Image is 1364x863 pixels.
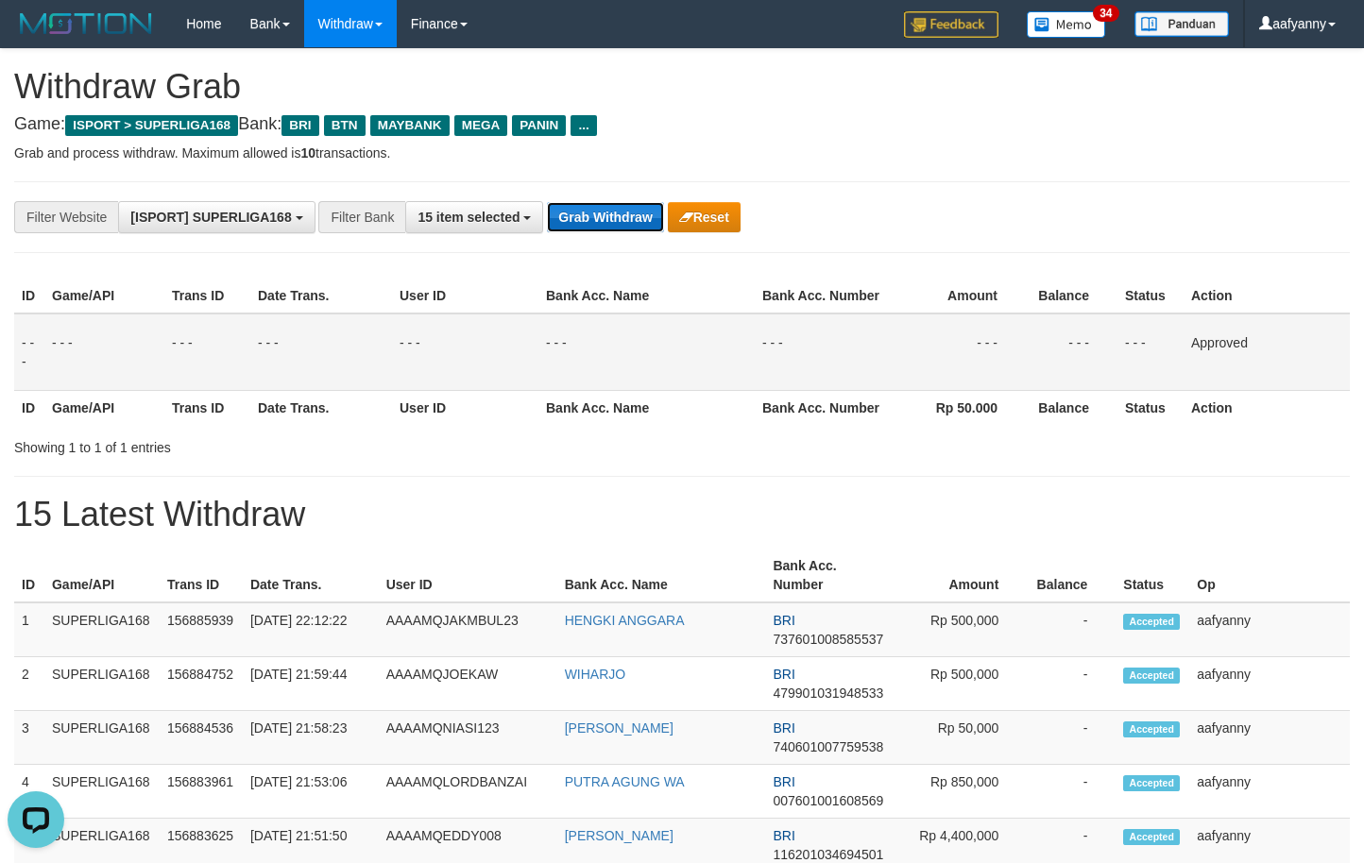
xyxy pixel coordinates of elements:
[392,313,538,391] td: - - -
[755,279,888,313] th: Bank Acc. Number
[1027,765,1116,819] td: -
[14,390,44,425] th: ID
[243,711,379,765] td: [DATE] 21:58:23
[44,657,160,711] td: SUPERLIGA168
[44,313,164,391] td: - - -
[894,549,1027,602] th: Amount
[130,210,291,225] span: [ISPORT] SUPERLIGA168
[14,549,44,602] th: ID
[773,774,794,789] span: BRI
[565,720,673,736] a: [PERSON_NAME]
[14,201,118,233] div: Filter Website
[243,602,379,657] td: [DATE] 22:12:22
[894,657,1027,711] td: Rp 500,000
[1123,614,1180,630] span: Accepted
[318,201,405,233] div: Filter Bank
[118,201,315,233] button: [ISPORT] SUPERLIGA168
[14,431,554,457] div: Showing 1 to 1 of 1 entries
[755,313,888,391] td: - - -
[14,496,1350,533] h1: 15 Latest Withdraw
[755,390,888,425] th: Bank Acc. Number
[1184,313,1350,391] td: Approved
[44,602,160,657] td: SUPERLIGA168
[14,657,44,711] td: 2
[894,602,1027,657] td: Rp 500,000
[379,657,557,711] td: AAAAMQJOEKAW
[894,765,1027,819] td: Rp 850,000
[1189,602,1350,657] td: aafyanny
[379,549,557,602] th: User ID
[1189,657,1350,711] td: aafyanny
[773,613,794,628] span: BRI
[164,313,250,391] td: - - -
[379,711,557,765] td: AAAAMQNIASI123
[14,115,1350,134] h4: Game: Bank:
[44,711,160,765] td: SUPERLIGA168
[405,201,543,233] button: 15 item selected
[160,657,243,711] td: 156884752
[565,613,685,628] a: HENGKI ANGGARA
[1027,657,1116,711] td: -
[164,390,250,425] th: Trans ID
[250,279,392,313] th: Date Trans.
[1123,668,1180,684] span: Accepted
[773,828,794,843] span: BRI
[243,765,379,819] td: [DATE] 21:53:06
[1027,711,1116,765] td: -
[14,711,44,765] td: 3
[888,279,1026,313] th: Amount
[379,765,557,819] td: AAAAMQLORDBANZAI
[160,765,243,819] td: 156883961
[1117,313,1184,391] td: - - -
[1189,549,1350,602] th: Op
[888,313,1026,391] td: - - -
[1184,279,1350,313] th: Action
[538,390,755,425] th: Bank Acc. Name
[14,68,1350,106] h1: Withdraw Grab
[14,313,44,391] td: - - -
[324,115,366,136] span: BTN
[65,115,238,136] span: ISPORT > SUPERLIGA168
[773,720,794,736] span: BRI
[243,549,379,602] th: Date Trans.
[1123,775,1180,791] span: Accepted
[418,210,520,225] span: 15 item selected
[1026,279,1117,313] th: Balance
[160,602,243,657] td: 156885939
[512,115,566,136] span: PANIN
[571,115,596,136] span: ...
[370,115,450,136] span: MAYBANK
[1184,390,1350,425] th: Action
[14,9,158,38] img: MOTION_logo.png
[392,279,538,313] th: User ID
[379,602,557,657] td: AAAAMQJAKMBUL23
[1134,11,1229,37] img: panduan.png
[160,549,243,602] th: Trans ID
[1026,390,1117,425] th: Balance
[565,774,685,789] a: PUTRA AGUNG WA
[14,144,1350,162] p: Grab and process withdraw. Maximum allowed is transactions.
[1117,390,1184,425] th: Status
[773,667,794,682] span: BRI
[392,390,538,425] th: User ID
[44,390,164,425] th: Game/API
[547,202,663,232] button: Grab Withdraw
[538,279,755,313] th: Bank Acc. Name
[14,765,44,819] td: 4
[1093,5,1118,22] span: 34
[281,115,318,136] span: BRI
[1027,602,1116,657] td: -
[565,828,673,843] a: [PERSON_NAME]
[773,793,883,808] span: Copy 007601001608569 to clipboard
[44,279,164,313] th: Game/API
[1026,313,1117,391] td: - - -
[250,313,392,391] td: - - -
[1189,711,1350,765] td: aafyanny
[888,390,1026,425] th: Rp 50.000
[44,765,160,819] td: SUPERLIGA168
[1027,11,1106,38] img: Button%20Memo.svg
[565,667,626,682] a: WIHARJO
[773,632,883,647] span: Copy 737601008585537 to clipboard
[454,115,508,136] span: MEGA
[243,657,379,711] td: [DATE] 21:59:44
